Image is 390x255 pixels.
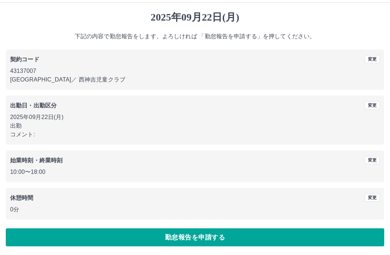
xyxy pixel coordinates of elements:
b: 出勤日・出勤区分 [10,103,57,109]
p: 2025年09月22日(月) [10,113,380,122]
p: [GEOGRAPHIC_DATA] ／ 西神吉児童クラブ [10,76,380,84]
button: 勤怠報告を申請する [6,229,384,247]
p: コメント: [10,131,380,139]
b: 始業時刻・終業時刻 [10,158,62,164]
p: 0分 [10,206,380,214]
p: 下記の内容で勤怠報告をします。よろしければ 「勤怠報告を申請する」を押してください。 [6,32,384,41]
button: 変更 [365,102,380,110]
button: 変更 [365,56,380,63]
h1: 2025年09月22日(月) [6,12,384,24]
p: 10:00 〜 18:00 [10,168,380,177]
button: 変更 [365,194,380,202]
b: 契約コード [10,57,39,63]
p: 43137007 [10,67,380,76]
button: 変更 [365,157,380,164]
p: 出勤 [10,122,380,131]
b: 休憩時間 [10,195,34,201]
